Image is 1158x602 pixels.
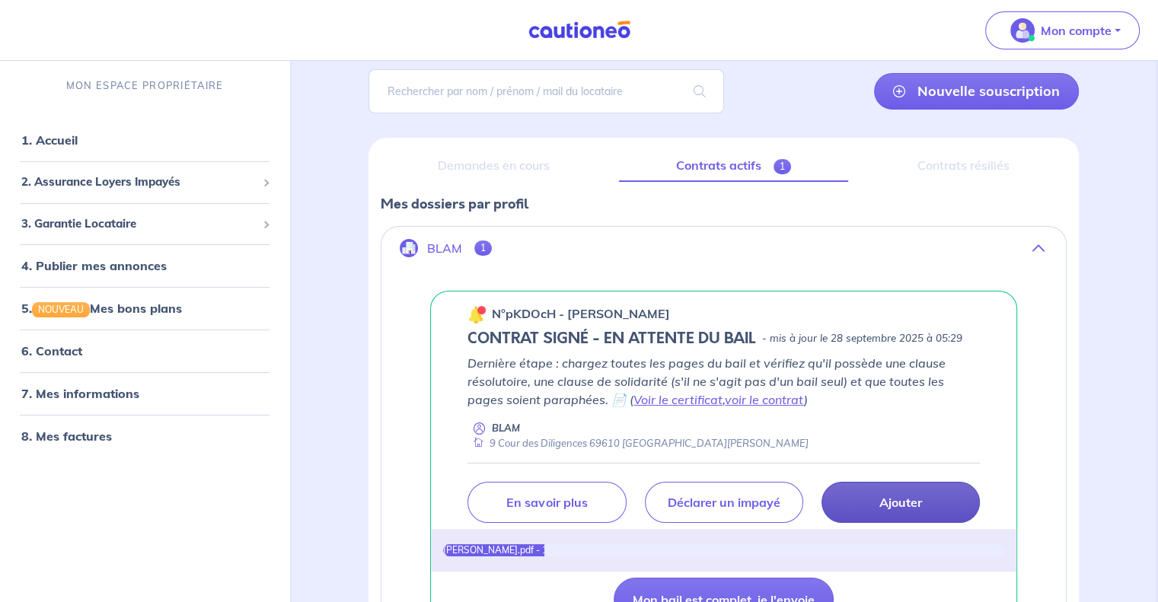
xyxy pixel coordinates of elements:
p: En savoir plus [506,495,587,510]
p: n°pKDOcH - [PERSON_NAME] [492,304,670,323]
div: 4. Publier mes annonces [6,250,283,281]
span: 3. Garantie Locataire [21,215,257,233]
p: Mon compte [1041,21,1112,40]
h5: CONTRAT SIGNÉ - EN ATTENTE DU BAIL [467,330,756,348]
div: [PERSON_NAME].pdf - 18 % [443,544,544,556]
p: Dernière étape : chargez toutes les pages du bail et vérifiez qu'il possède une clause résolutoir... [467,354,980,409]
div: 1. Accueil [6,125,283,155]
a: Ajouter [821,482,980,523]
a: Déclarer un impayé [645,482,803,523]
button: illu_account_valid_menu.svgMon compte [985,11,1140,49]
a: Voir le certificat [633,392,723,407]
p: - mis à jour le 28 septembre 2025 à 05:29 [762,331,962,346]
a: 5.NOUVEAUMes bons plans [21,301,182,316]
span: 2. Assurance Loyers Impayés [21,174,257,191]
div: 6. Contact [6,336,283,366]
a: 7. Mes informations [21,386,139,401]
div: 9 Cour des Diligences 69610 [GEOGRAPHIC_DATA][PERSON_NAME] [467,436,809,451]
div: 5.NOUVEAUMes bons plans [6,293,283,323]
a: 4. Publier mes annonces [21,258,167,273]
div: 2. Assurance Loyers Impayés [6,167,283,197]
a: 6. Contact [21,343,82,358]
input: Rechercher par nom / prénom / mail du locataire [368,69,723,113]
a: Nouvelle souscription [874,73,1079,110]
p: BLAM [492,421,520,435]
a: En savoir plus [467,482,626,523]
a: 1. Accueil [21,132,78,148]
p: Mes dossiers par profil [381,194,1067,214]
a: voir le contrat [725,392,804,407]
div: 3. Garantie Locataire [6,209,283,239]
p: BLAM [427,241,462,256]
img: 🔔 [467,305,486,323]
p: Déclarer un impayé [668,495,780,510]
div: 8. Mes factures [6,421,283,451]
img: illu_company.svg [400,239,418,257]
span: search [675,70,724,113]
img: illu_account_valid_menu.svg [1010,18,1035,43]
span: 1 [474,240,492,256]
p: MON ESPACE PROPRIÉTAIRE [66,78,223,93]
p: Ajouter [879,495,922,510]
span: 1 [774,159,791,174]
a: 8. Mes factures [21,428,112,444]
button: BLAM1 [381,230,1066,266]
div: state: CONTRACT-SIGNED, Context: LESS-THAN-20-DAYS,MAYBE-CERTIFICATE,ALONE,LESSOR-DOCUMENTS [467,330,980,348]
div: 7. Mes informations [6,378,283,409]
a: Contrats actifs1 [619,150,848,182]
img: Cautioneo [522,21,636,40]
